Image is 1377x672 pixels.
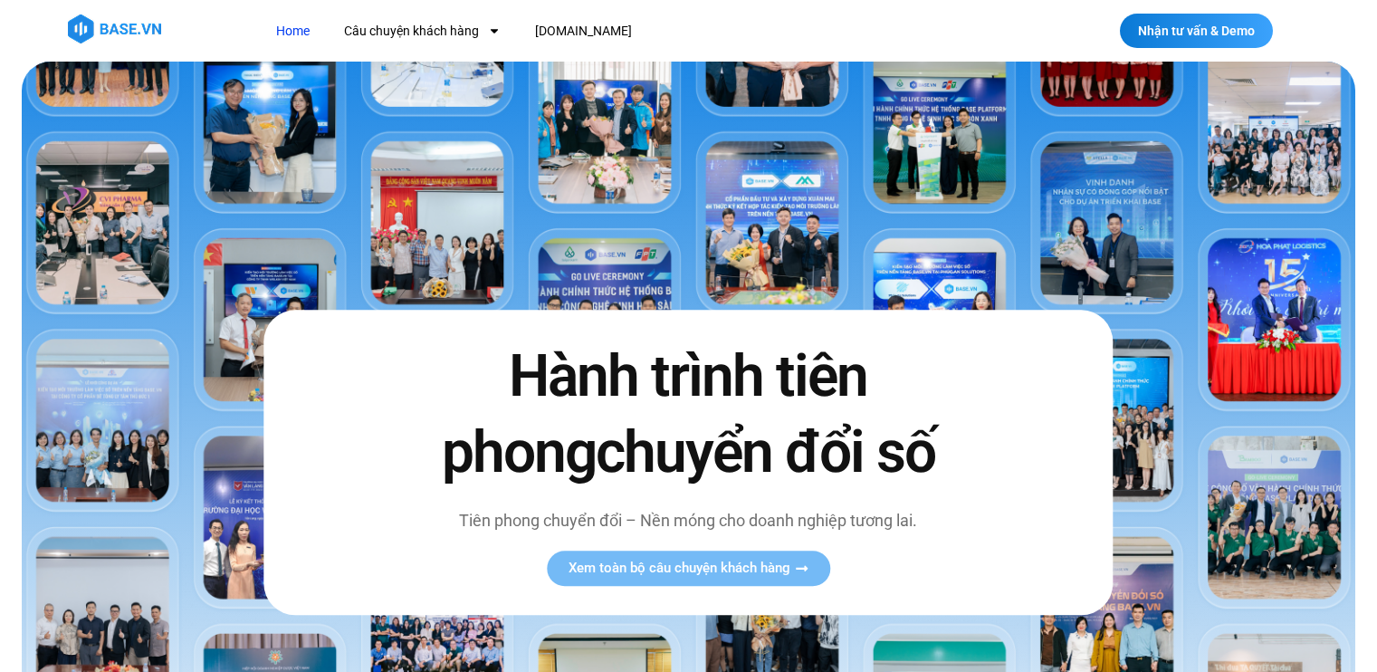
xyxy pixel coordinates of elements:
[263,14,964,48] nav: Menu
[263,14,323,48] a: Home
[596,418,935,486] span: chuyển đổi số
[1120,14,1273,48] a: Nhận tư vấn & Demo
[403,340,973,490] h2: Hành trình tiên phong
[1138,24,1255,37] span: Nhận tư vấn & Demo
[569,562,790,575] span: Xem toàn bộ câu chuyện khách hàng
[330,14,514,48] a: Câu chuyện khách hàng
[403,508,973,533] p: Tiên phong chuyển đổi – Nền móng cho doanh nghiệp tương lai.
[547,551,830,586] a: Xem toàn bộ câu chuyện khách hàng
[521,14,645,48] a: [DOMAIN_NAME]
